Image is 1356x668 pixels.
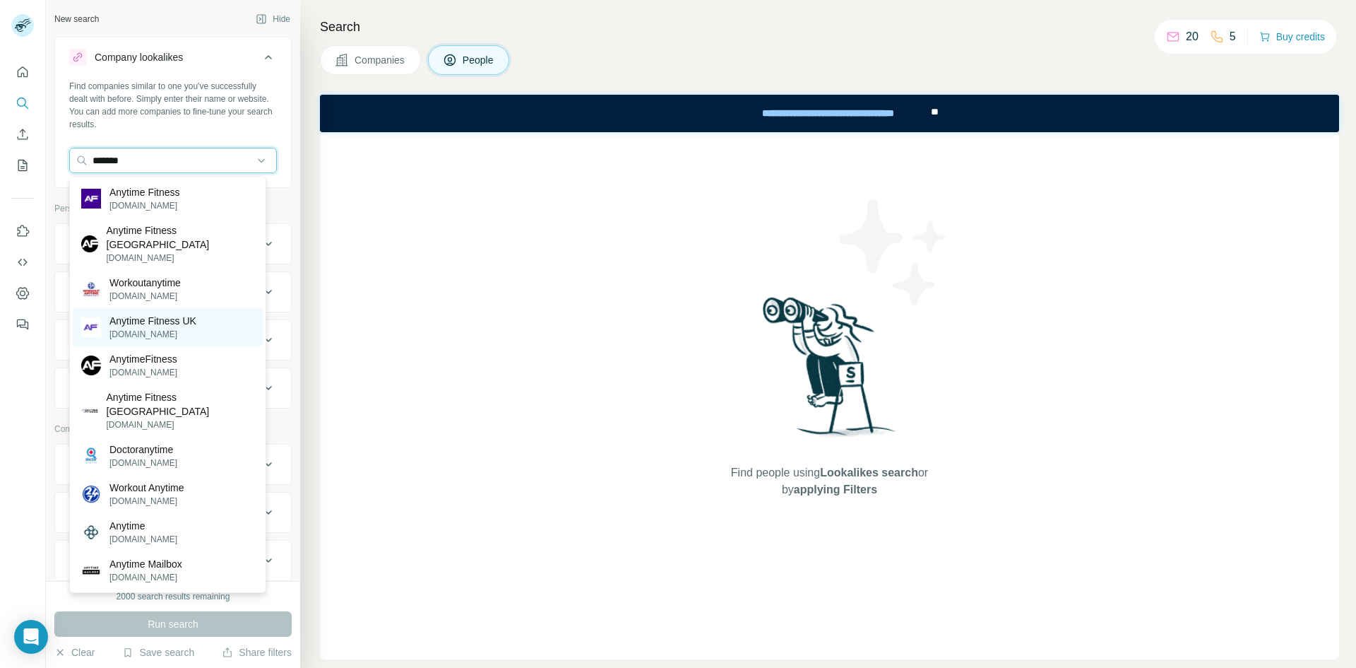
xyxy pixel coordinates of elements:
div: Find companies similar to one you've successfully dealt with before. Simply enter their name or w... [69,80,277,131]
button: Share filters [222,645,292,660]
p: [DOMAIN_NAME] [109,366,177,379]
button: Seniority [55,275,291,309]
p: [DOMAIN_NAME] [109,199,180,212]
img: Anytime Mailbox [81,561,101,580]
img: AnytimeFitness [81,356,101,375]
p: [DOMAIN_NAME] [109,495,184,508]
p: AnytimeFitness [109,352,177,366]
img: Surfe Illustration - Stars [830,189,957,316]
img: Anytime Fitness India [81,235,98,252]
button: My lists [11,153,34,178]
p: Doctoranytime [109,443,177,457]
p: [DOMAIN_NAME] [109,457,177,469]
button: Clear [54,645,95,660]
img: Anytime Fitness [81,189,101,209]
p: Anytime Fitness [GEOGRAPHIC_DATA] [107,390,254,418]
div: Company lookalikes [95,50,183,64]
button: Hide [246,8,300,30]
button: Feedback [11,312,34,337]
img: Doctoranytime [81,446,101,466]
div: New search [54,13,99,25]
p: Anytime [109,519,177,533]
h4: Search [320,17,1339,37]
p: Anytime Fitness UK [109,314,196,328]
span: Lookalikes search [820,467,918,479]
p: Anytime Mailbox [109,557,182,571]
p: 5 [1230,28,1236,45]
p: Workout Anytime [109,481,184,495]
span: applying Filters [794,484,877,496]
button: Job title [55,227,291,261]
p: Anytime Fitness [109,185,180,199]
button: Use Surfe API [11,250,34,275]
button: Buy credits [1259,27,1325,47]
p: Personal information [54,202,292,215]
p: [DOMAIN_NAME] [107,418,254,431]
iframe: Banner [320,95,1339,132]
img: Anytime [81,522,101,542]
img: Workoutanytime [81,279,101,299]
p: [DOMAIN_NAME] [107,252,254,264]
div: Open Intercom Messenger [14,620,48,654]
img: Anytime Fitness Philippines [81,402,98,419]
button: Dashboard [11,281,34,306]
p: [DOMAIN_NAME] [109,571,182,584]
button: Quick start [11,59,34,85]
button: Department [55,323,291,357]
button: Company lookalikes [55,40,291,80]
button: Company [55,447,291,481]
p: Workoutanytime [109,276,181,290]
span: Find people using or by [716,464,942,498]
div: 2000 search results remaining [117,590,230,603]
button: Search [11,90,34,116]
p: [DOMAIN_NAME] [109,328,196,341]
p: 20 [1186,28,1199,45]
button: Enrich CSV [11,122,34,147]
span: Companies [355,53,406,67]
img: Surfe Illustration - Woman searching with binoculars [756,293,903,451]
button: HQ location [55,544,291,578]
button: Use Surfe on LinkedIn [11,218,34,244]
img: Workout Anytime [81,484,101,504]
p: Company information [54,423,292,435]
p: [DOMAIN_NAME] [109,533,177,546]
button: Save search [122,645,194,660]
p: [DOMAIN_NAME] [109,290,181,303]
img: Anytime Fitness UK [81,317,101,337]
p: Anytime Fitness [GEOGRAPHIC_DATA] [107,223,254,252]
span: People [463,53,495,67]
button: Personal location [55,371,291,405]
button: Industry [55,496,291,529]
